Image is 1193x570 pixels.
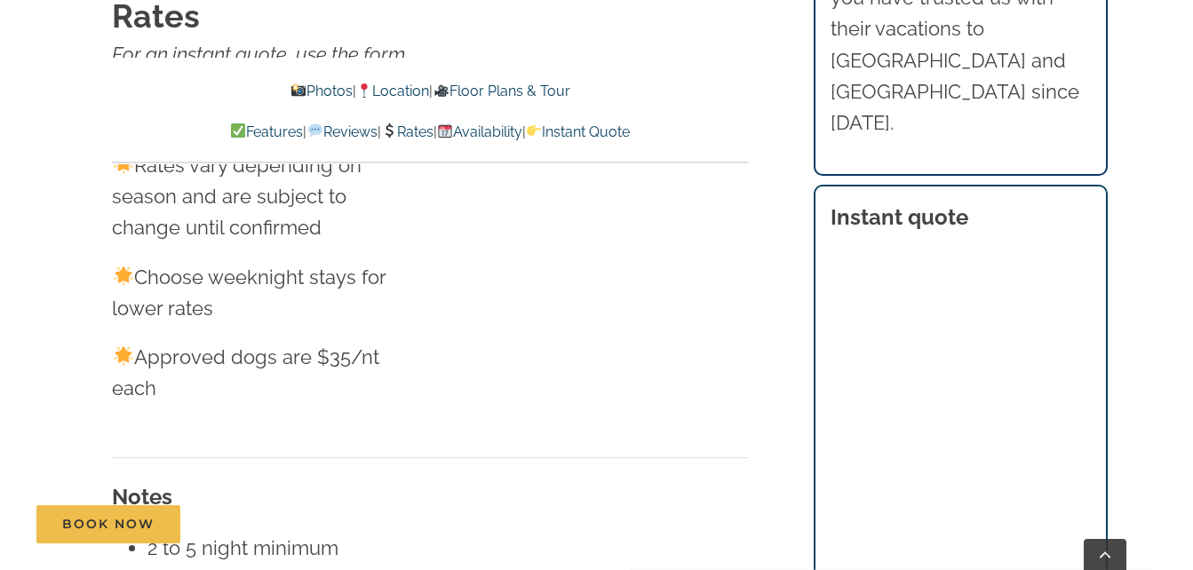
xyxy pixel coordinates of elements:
[62,517,155,532] span: Book Now
[112,80,748,103] p: | |
[831,204,968,230] strong: Instant quote
[112,150,418,244] p: Rates vary depending on season and are subject to change until confirmed
[382,123,396,138] img: 💲
[434,83,449,98] img: 🎥
[112,342,418,404] p: Approved dogs are $35/nt each
[526,123,630,140] a: Instant Quote
[381,123,433,140] a: Rates
[308,123,322,138] img: 💬
[437,123,522,140] a: Availability
[114,266,133,286] img: 🌟
[527,123,541,138] img: 👉
[114,154,133,174] img: 🌟
[433,83,569,99] a: Floor Plans & Tour
[112,121,748,144] p: | | | |
[147,533,748,564] li: 2 to 5 night minimum
[291,83,306,98] img: 📸
[290,83,353,99] a: Photos
[114,346,133,366] img: 🌟
[112,481,748,513] h3: Notes
[357,83,371,98] img: 📍
[112,43,405,128] em: For an instant quote, use the form below to enter your dates and number of guests.
[306,123,377,140] a: Reviews
[438,123,452,138] img: 📆
[36,505,180,543] a: Book Now
[356,83,429,99] a: Location
[230,123,303,140] a: Features
[231,123,245,138] img: ✅
[112,262,418,324] p: Choose weeknight stays for lower rates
